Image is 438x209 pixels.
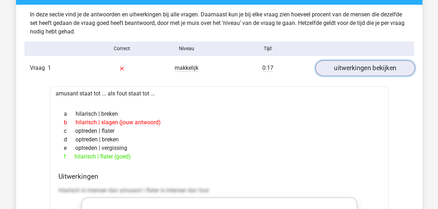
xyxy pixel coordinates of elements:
span: 1 [48,64,51,71]
div: In deze sectie vind je de antwoorden en uitwerkingen bij alle vragen. Daarnaast kun je bij elke v... [25,10,414,36]
span: c [64,126,75,135]
span: makkelijk [175,64,199,72]
span: b [64,118,76,126]
div: Correct [89,45,154,52]
span: Vraag [30,64,48,72]
div: optreden | breken [58,135,380,143]
a: uitwerkingen bekijken [315,60,414,76]
div: Niveau [154,45,219,52]
div: hilarisch | breken [58,109,380,118]
span: d [64,135,76,143]
span: e [64,143,75,152]
p: hilarisch is intenser dan amusant | flater is intenser dan fout [58,186,380,194]
h4: Uitwerkingen [58,172,380,180]
div: optreden | vergissing [58,143,380,152]
div: Tijd [219,45,316,52]
span: a [64,109,76,118]
div: optreden | flater [58,126,380,135]
span: 0:17 [262,64,273,72]
span: f [64,152,74,161]
div: hilarisch | flater (goed) [58,152,380,161]
div: hilarisch | slagen (jouw antwoord) [58,118,380,126]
